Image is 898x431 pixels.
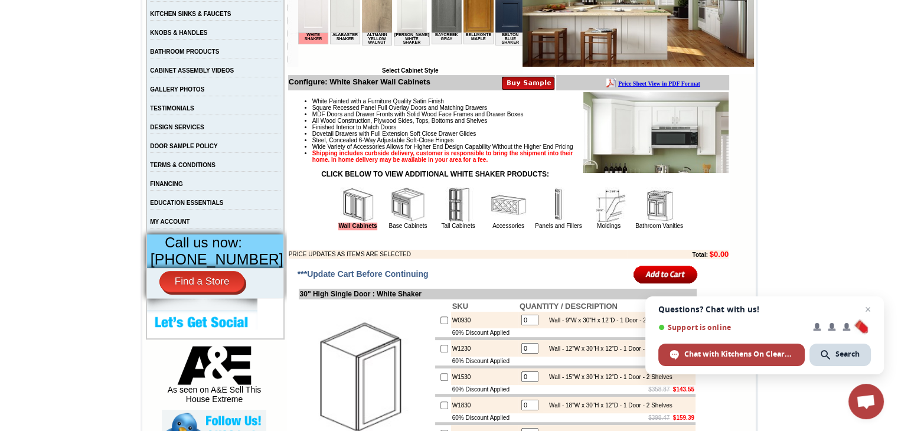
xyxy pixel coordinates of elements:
a: KNOBS & HANDLES [150,30,207,36]
img: Panels and Fillers [541,187,576,223]
a: Moldings [597,223,621,229]
div: Wall - 15"W x 30"H x 12"D - 1 Door - 2 Shelves [543,374,672,380]
span: Chat with Kitchens On Clearance [658,344,805,366]
b: $159.39 [673,414,694,421]
a: GALLERY PHOTOS [150,86,204,93]
a: DESIGN SERVICES [150,124,204,130]
img: Accessories [491,187,526,223]
a: BATHROOM PRODUCTS [150,48,219,55]
li: All Wood Construction, Plywood Sides, Tops, Bottoms and Shelves [312,117,729,124]
div: As seen on A&E Sell This House Extreme [162,346,266,410]
img: Product Image [583,92,729,173]
span: [PHONE_NUMBER] [151,251,283,267]
b: SKU [452,302,468,311]
div: Wall - 12"W x 30"H x 12"D - 1 Door - 2 Shelves [543,345,672,352]
a: Bathroom Vanities [635,223,683,229]
s: $398.47 [648,414,670,421]
li: Square Recessed Panel Full Overlay Doors and Matching Drawers [312,105,729,111]
a: Panels and Fillers [535,223,582,229]
div: Wall - 9"W x 30"H x 12"D - 1 Door - 2 Shelves [543,317,669,324]
img: pdf.png [2,3,11,12]
li: White Painted with a Furniture Quality Satin Finish [312,98,729,105]
span: Chat with Kitchens On Clearance [684,349,793,360]
span: Call us now: [165,234,242,250]
td: W0930 [451,312,518,328]
li: Wide Variety of Accessories Allows for Higher End Design Capability Without the Higher End Pricing [312,143,729,150]
a: FINANCING [150,181,183,187]
input: Add to Cart [634,265,698,284]
a: TERMS & CONDITIONS [150,162,215,168]
span: Search [809,344,871,366]
a: KITCHEN SINKS & FAUCETS [150,11,231,17]
span: Questions? Chat with us! [658,305,871,314]
img: Wall Cabinets [340,187,375,223]
td: W1230 [451,340,518,357]
li: Steel, Concealed 6-Way Adjustable Soft-Close Hinges [312,137,729,143]
a: Price Sheet View in PDF Format [14,2,96,12]
b: Total: [692,252,707,258]
td: 60% Discount Applied [451,357,518,365]
b: Configure: White Shaker Wall Cabinets [289,77,430,86]
td: PRICE UPDATES AS ITEMS ARE SELECTED [289,250,628,259]
td: 60% Discount Applied [451,328,518,337]
a: Wall Cabinets [338,223,377,230]
a: EDUCATION ESSENTIALS [150,200,223,206]
td: W1830 [451,397,518,413]
b: $0.00 [710,250,729,259]
td: 30" High Single Door : White Shaker [299,289,697,299]
a: Accessories [492,223,524,229]
b: $143.55 [673,386,694,393]
s: $358.87 [648,386,670,393]
td: 60% Discount Applied [451,385,518,394]
div: Wall - 18"W x 30"H x 12"D - 1 Door - 2 Shelves [543,402,672,409]
li: Dovetail Drawers with Full Extension Soft Close Drawer Glides [312,130,729,137]
span: ***Update Cart Before Continuing [298,269,429,279]
a: DOOR SAMPLE POLICY [150,143,217,149]
img: Bathroom Vanities [641,187,677,223]
a: MY ACCOUNT [150,218,190,225]
td: Belton Blue Shaker [197,54,227,67]
td: W1530 [451,368,518,385]
b: Select Cabinet Style [382,67,439,74]
li: MDF Doors and Drawer Fronts with Solid Wood Face Frames and Drawer Boxes [312,111,729,117]
a: TESTIMONIALS [150,105,194,112]
a: Find a Store [159,271,245,292]
td: 60% Discount Applied [451,413,518,422]
strong: CLICK BELOW TO VIEW ADDITIONAL WHITE SHAKER PRODUCTS: [321,170,549,178]
a: Open chat [848,384,884,419]
img: Base Cabinets [390,187,426,223]
span: Support is online [658,323,805,332]
img: Moldings [591,187,626,223]
a: Tall Cabinets [441,223,475,229]
li: Finished Interior to Match Doors [312,124,729,130]
a: Base Cabinets [388,223,427,229]
b: Price Sheet View in PDF Format [14,5,96,11]
b: QUANTITY / DESCRIPTION [520,302,618,311]
img: Tall Cabinets [440,187,476,223]
span: Search [835,349,860,360]
a: CABINET ASSEMBLY VIDEOS [150,67,234,74]
strong: Shipping includes curbside delivery, customer is responsible to bring the shipment into their hom... [312,150,573,163]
